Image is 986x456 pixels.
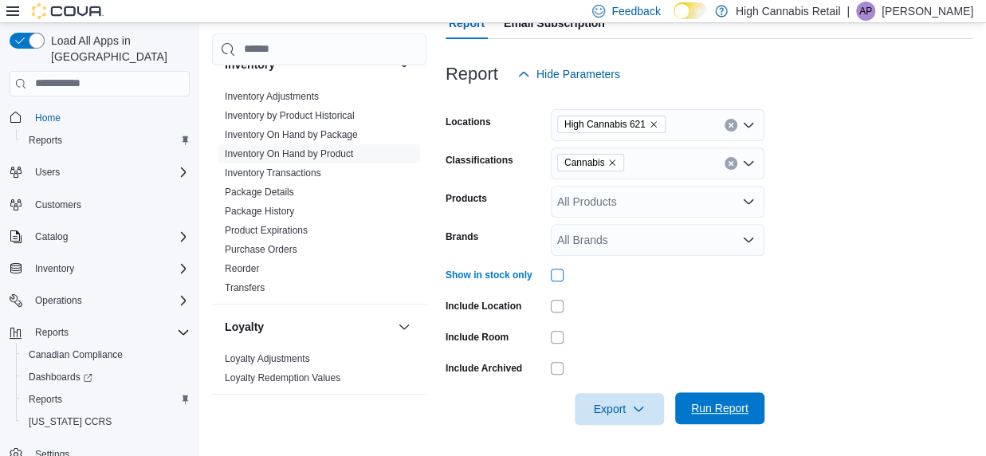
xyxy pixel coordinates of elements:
h3: Loyalty [225,319,264,335]
a: Product Expirations [225,225,308,236]
button: Hide Parameters [511,58,627,90]
span: Report [449,7,485,39]
span: Product Expirations [225,224,308,237]
button: Reports [29,323,75,342]
button: Inventory [29,259,81,278]
span: Reports [29,134,62,147]
h3: Report [446,65,498,84]
button: Catalog [29,227,74,246]
span: High Cannabis 621 [564,116,646,132]
span: Inventory On Hand by Product [225,147,353,160]
button: Inventory [395,55,414,74]
span: Cannabis [564,155,605,171]
img: Cova [32,3,104,19]
label: Include Room [446,331,509,344]
button: Reports [16,129,196,151]
span: Inventory by Product Historical [225,109,355,122]
span: Package Details [225,186,294,199]
span: Users [29,163,190,182]
label: Include Archived [446,362,522,375]
span: Reports [29,393,62,406]
span: Transfers [225,281,265,294]
span: Reports [22,390,190,409]
input: Dark Mode [674,2,707,19]
span: Email Subscription [504,7,605,39]
span: Loyalty Redemption Values [225,371,340,384]
span: Hide Parameters [536,66,620,82]
span: Purchase Orders [225,243,297,256]
label: Products [446,192,487,205]
span: Canadian Compliance [22,345,190,364]
button: Home [3,106,196,129]
span: Load All Apps in [GEOGRAPHIC_DATA] [45,33,190,65]
div: Alicia Prieur [856,2,875,21]
span: [US_STATE] CCRS [29,415,112,428]
span: Inventory [29,259,190,278]
span: Package History [225,205,294,218]
a: Loyalty Redemption Values [225,372,340,383]
button: Open list of options [742,195,755,208]
p: | [847,2,850,21]
label: Locations [446,116,491,128]
div: Inventory [212,87,426,304]
button: Operations [3,289,196,312]
a: Inventory Transactions [225,167,321,179]
a: Package Details [225,187,294,198]
button: Reports [3,321,196,344]
button: [US_STATE] CCRS [16,411,196,433]
p: [PERSON_NAME] [882,2,973,21]
span: Canadian Compliance [29,348,123,361]
button: Loyalty [395,317,414,336]
span: Dashboards [22,368,190,387]
span: Catalog [29,227,190,246]
a: Package History [225,206,294,217]
button: Open list of options [742,157,755,170]
a: Dashboards [22,368,99,387]
button: Inventory [3,257,196,280]
button: Clear input [725,157,737,170]
button: Users [29,163,66,182]
span: Operations [29,291,190,310]
span: Inventory Adjustments [225,90,319,103]
span: Catalog [35,230,68,243]
a: Loyalty Adjustments [225,353,310,364]
button: Run Report [675,392,764,424]
a: Transfers [225,282,265,293]
button: Export [575,393,664,425]
a: Reorder [225,263,259,274]
div: Loyalty [212,349,426,394]
button: Operations [29,291,88,310]
p: High Cannabis Retail [736,2,841,21]
span: Inventory [35,262,74,275]
span: Loyalty Adjustments [225,352,310,365]
span: AP [859,2,872,21]
span: Reports [35,326,69,339]
span: Washington CCRS [22,412,190,431]
a: Canadian Compliance [22,345,129,364]
button: Users [3,161,196,183]
span: Export [584,393,654,425]
button: Open list of options [742,234,755,246]
span: Operations [35,294,82,307]
span: Customers [35,199,81,211]
span: Cannabis [557,154,625,171]
span: Feedback [611,3,660,19]
button: Open list of options [742,119,755,132]
button: Remove High Cannabis 621 from selection in this group [649,120,658,129]
span: Reorder [225,262,259,275]
a: Inventory On Hand by Package [225,129,358,140]
button: Catalog [3,226,196,248]
span: High Cannabis 621 [557,116,666,133]
span: Reports [29,323,190,342]
label: Include Location [446,300,521,313]
a: Reports [22,131,69,150]
span: Reports [22,131,190,150]
a: Inventory by Product Historical [225,110,355,121]
a: Home [29,108,67,128]
button: Remove Cannabis from selection in this group [607,158,617,167]
a: Inventory On Hand by Product [225,148,353,159]
a: Inventory Adjustments [225,91,319,102]
span: Customers [29,195,190,214]
a: Customers [29,195,88,214]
